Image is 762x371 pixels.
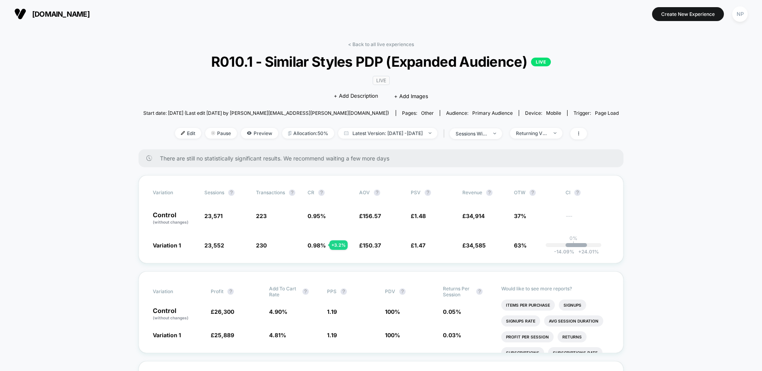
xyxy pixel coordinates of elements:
[341,288,347,295] button: ?
[308,242,326,249] span: 0.98 %
[318,189,325,196] button: ?
[501,300,555,311] li: Items Per Purchase
[385,308,400,315] span: 100 %
[374,189,380,196] button: ?
[327,288,337,294] span: PPS
[160,155,608,162] span: There are still no statistically significant results. We recommend waiting a few more days
[211,308,234,315] span: £
[227,288,234,295] button: ?
[443,332,461,338] span: 0.03 %
[289,189,295,196] button: ?
[344,131,348,135] img: calendar
[501,315,540,327] li: Signups Rate
[566,214,609,225] span: ---
[652,7,724,21] button: Create New Experience
[529,189,536,196] button: ?
[153,315,189,320] span: (without changes)
[153,189,196,196] span: Variation
[282,128,334,139] span: Allocation: 50%
[338,128,437,139] span: Latest Version: [DATE] - [DATE]
[554,132,556,134] img: end
[181,131,185,135] img: edit
[327,308,337,315] span: 1.19
[501,347,544,358] li: Subscriptions
[385,332,400,338] span: 100 %
[466,242,486,249] span: 34,585
[308,213,326,219] span: 0.95 %
[241,128,278,139] span: Preview
[466,213,485,219] span: 34,914
[514,242,527,249] span: 63%
[554,249,574,255] span: -14.09 %
[443,308,461,315] span: 0.05 %
[204,213,223,219] span: 23,571
[574,189,581,196] button: ?
[214,332,234,338] span: 25,889
[214,308,234,315] span: 26,300
[574,249,599,255] span: 24.01 %
[167,53,595,70] span: R010.1 - Similar Styles PDP (Expanded Audience)
[421,110,434,116] span: other
[462,213,485,219] span: £
[566,189,609,196] span: CI
[441,128,450,139] span: |
[462,242,486,249] span: £
[519,110,567,116] span: Device:
[411,189,421,195] span: PSV
[359,213,381,219] span: £
[256,242,267,249] span: 230
[402,110,434,116] div: Pages:
[411,242,425,249] span: £
[327,332,337,338] span: 1.19
[143,110,389,116] span: Start date: [DATE] (Last edit [DATE] by [PERSON_NAME][EMAIL_ADDRESS][PERSON_NAME][DOMAIN_NAME])
[570,235,577,241] p: 0%
[269,308,287,315] span: 4.90 %
[153,242,181,249] span: Variation 1
[573,241,574,247] p: |
[153,286,196,298] span: Variation
[228,189,235,196] button: ?
[334,92,378,100] span: + Add Description
[595,110,619,116] span: Page Load
[363,213,381,219] span: 156.57
[732,6,748,22] div: NP
[446,110,513,116] div: Audience:
[573,110,619,116] div: Trigger:
[269,286,298,298] span: Add To Cart Rate
[359,242,381,249] span: £
[558,331,587,342] li: Returns
[32,10,90,18] span: [DOMAIN_NAME]
[476,288,483,295] button: ?
[348,41,414,47] a: < Back to all live experiences
[472,110,513,116] span: Primary Audience
[411,213,426,219] span: £
[578,249,581,255] span: +
[153,307,203,321] p: Control
[462,189,482,195] span: Revenue
[414,242,425,249] span: 1.47
[399,288,406,295] button: ?
[531,58,551,66] p: LIVE
[429,132,431,134] img: end
[493,133,496,134] img: end
[211,288,223,294] span: Profit
[175,128,201,139] span: Edit
[443,286,472,298] span: Returns Per Session
[204,242,224,249] span: 23,552
[211,131,215,135] img: end
[486,189,493,196] button: ?
[385,288,395,294] span: PDV
[211,332,234,338] span: £
[501,331,554,342] li: Profit Per Session
[308,189,314,195] span: CR
[205,128,237,139] span: Pause
[153,332,181,338] span: Variation 1
[14,8,26,20] img: Visually logo
[256,189,285,195] span: Transactions
[394,93,428,99] span: + Add Images
[546,110,561,116] span: mobile
[514,189,558,196] span: OTW
[548,347,602,358] li: Subscriptions Rate
[544,315,603,327] li: Avg Session Duration
[288,131,291,135] img: rebalance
